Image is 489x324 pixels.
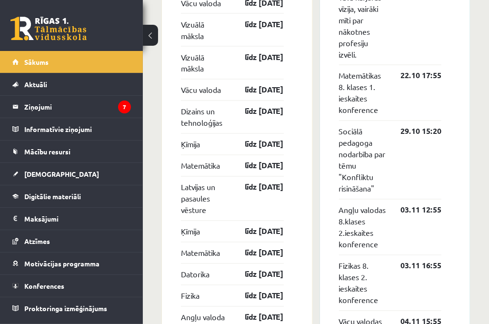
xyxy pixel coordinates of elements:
a: Ķīmija [181,226,200,237]
a: Datorika [181,269,210,280]
a: Sociālā pedagoga nodarbība par tēmu "Konfliktu risināšana" [339,126,387,194]
a: Vizuālā māksla [181,19,229,41]
a: Ziņojumi7 [12,96,131,118]
a: Sākums [12,51,131,73]
a: Vizuālā māksla [181,51,229,74]
span: Mācību resursi [24,147,70,156]
a: līdz [DATE] [229,290,284,302]
span: Digitālie materiāli [24,192,81,201]
a: līdz [DATE] [229,182,284,193]
a: līdz [DATE] [229,312,284,323]
a: Digitālie materiāli [12,185,131,207]
a: Mācību resursi [12,141,131,162]
span: Sākums [24,58,49,66]
a: Fizikas 8. klases 2. ieskaites konference [339,260,387,306]
span: Konferences [24,282,64,290]
a: 29.10 15:20 [386,126,441,137]
a: Rīgas 1. Tālmācības vidusskola [10,17,87,40]
a: Maksājumi [12,208,131,230]
span: Proktoringa izmēģinājums [24,304,107,313]
a: līdz [DATE] [229,51,284,63]
a: Angļu valodas 8.klases 2.ieskaites konference [339,204,387,250]
a: Informatīvie ziņojumi [12,118,131,140]
a: Dizains un tehnoloģijas [181,106,229,129]
a: 03.11 12:55 [386,204,441,216]
a: Proktoringa izmēģinājums [12,297,131,319]
a: Konferences [12,275,131,297]
a: Matemātikas 8. klases 1. ieskaites konference [339,70,387,116]
a: līdz [DATE] [229,226,284,237]
a: Matemātika [181,160,220,172]
a: līdz [DATE] [229,19,284,30]
a: Angļu valoda [181,312,225,323]
legend: Maksājumi [24,208,131,230]
a: Atzīmes [12,230,131,252]
a: 22.10 17:55 [386,70,441,81]
a: Fizika [181,290,200,302]
a: Aktuāli [12,73,131,95]
span: Atzīmes [24,237,50,245]
a: līdz [DATE] [229,139,284,150]
a: Latvijas un pasaules vēsture [181,182,229,216]
a: Matemātika [181,247,220,259]
a: līdz [DATE] [229,269,284,280]
a: līdz [DATE] [229,106,284,117]
a: līdz [DATE] [229,247,284,259]
a: līdz [DATE] [229,160,284,172]
span: Motivācijas programma [24,259,100,268]
legend: Informatīvie ziņojumi [24,118,131,140]
a: Motivācijas programma [12,253,131,274]
a: 03.11 16:55 [386,260,441,272]
i: 7 [118,101,131,113]
a: Ķīmija [181,139,200,150]
a: līdz [DATE] [229,84,284,96]
a: [DEMOGRAPHIC_DATA] [12,163,131,185]
span: Aktuāli [24,80,47,89]
legend: Ziņojumi [24,96,131,118]
span: [DEMOGRAPHIC_DATA] [24,170,99,178]
a: Vācu valoda [181,84,221,96]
